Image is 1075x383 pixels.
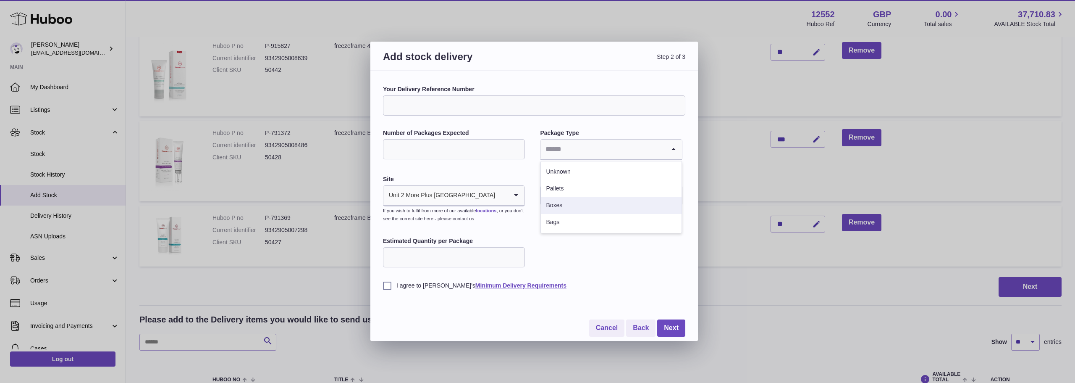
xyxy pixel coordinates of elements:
[657,320,685,337] a: Next
[534,50,685,73] span: Step 2 of 3
[475,282,566,289] a: Minimum Delivery Requirements
[383,85,685,93] label: Your Delivery Reference Number
[541,180,681,197] li: Pallets
[383,186,524,206] div: Search for option
[383,237,525,245] label: Estimated Quantity per Package
[476,208,496,213] a: locations
[541,164,681,180] li: Unknown
[626,320,655,337] a: Back
[540,140,665,159] input: Search for option
[383,175,525,183] label: Site
[383,208,524,221] small: If you wish to fulfil from more of our available , or you don’t see the correct site here - pleas...
[496,186,508,205] input: Search for option
[541,197,681,214] li: Boxes
[540,140,682,160] div: Search for option
[540,175,682,183] label: Expected Delivery Date
[589,320,624,337] a: Cancel
[383,129,525,137] label: Number of Packages Expected
[540,129,682,137] label: Package Type
[383,186,496,205] span: Unit 2 More Plus [GEOGRAPHIC_DATA]
[383,50,534,73] h3: Add stock delivery
[383,282,685,290] label: I agree to [PERSON_NAME]'s
[541,214,681,231] li: Bags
